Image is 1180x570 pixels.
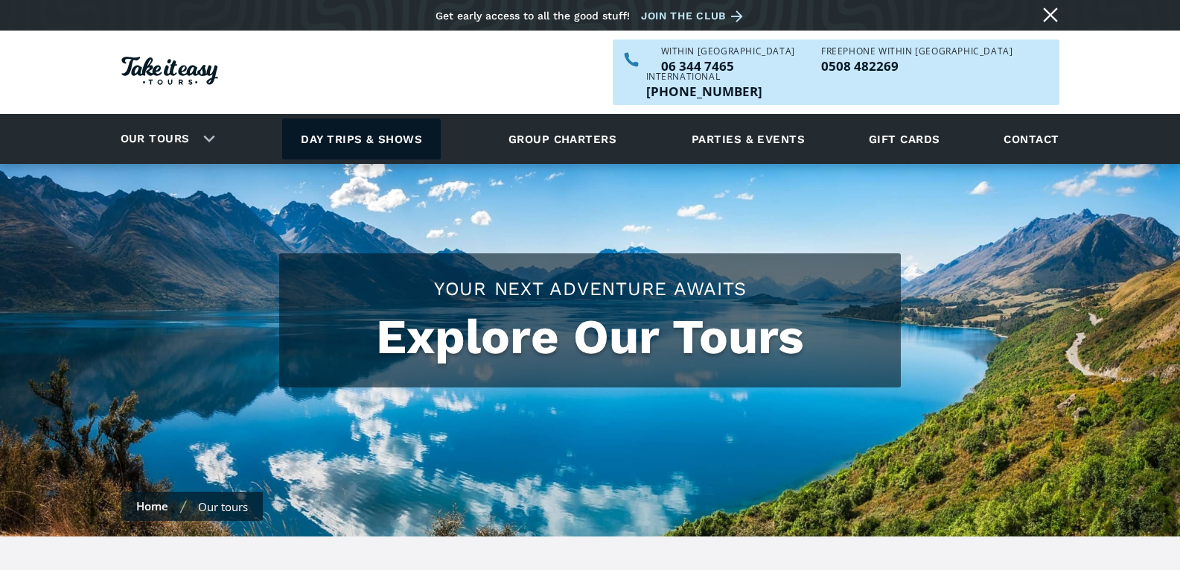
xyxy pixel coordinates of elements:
[198,499,248,514] div: Our tours
[684,118,812,159] a: Parties & events
[294,276,886,302] h2: Your Next Adventure Awaits
[861,118,948,159] a: Gift cards
[661,47,795,56] div: WITHIN [GEOGRAPHIC_DATA]
[436,10,630,22] div: Get early access to all the good stuff!
[821,60,1012,72] a: Call us freephone within NZ on 0508482269
[121,57,218,85] img: Take it easy Tours logo
[821,47,1012,56] div: Freephone WITHIN [GEOGRAPHIC_DATA]
[821,60,1012,72] p: 0508 482269
[646,85,762,98] p: [PHONE_NUMBER]
[1039,3,1062,27] a: Close message
[661,60,795,72] p: 06 344 7465
[294,309,886,365] h1: Explore Our Tours
[109,121,201,156] a: Our tours
[661,60,795,72] a: Call us within NZ on 063447465
[136,498,168,513] a: Home
[646,72,762,81] div: International
[121,492,263,521] nav: breadcrumbs
[641,7,748,25] a: Join the club
[490,118,635,159] a: Group charters
[282,118,441,159] a: Day trips & shows
[103,118,227,159] div: Our tours
[646,85,762,98] a: Call us outside of NZ on +6463447465
[121,49,218,96] a: Homepage
[996,118,1066,159] a: Contact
